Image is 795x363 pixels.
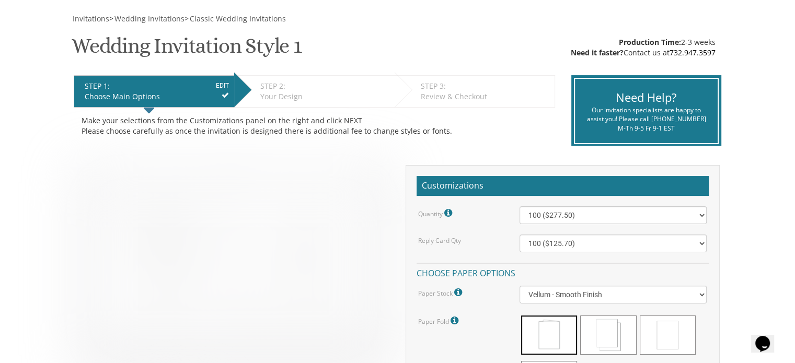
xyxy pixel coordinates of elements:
div: Our invitation specialists are happy to assist you! Please call [PHONE_NUMBER] M-Th 9-5 Fr 9-1 EST [583,106,710,132]
label: Paper Fold [418,314,461,327]
iframe: chat widget [751,321,785,353]
div: Your Design [260,91,389,102]
div: Review & Checkout [421,91,549,102]
h4: Choose paper options [417,263,709,281]
div: Need Help? [583,89,710,106]
span: > [185,14,286,24]
h1: Wedding Invitation Style 1 [72,34,302,65]
a: Invitations [72,14,109,24]
div: STEP 2: [260,81,389,91]
span: Invitations [73,14,109,24]
span: Wedding Invitations [114,14,185,24]
input: EDIT [216,81,229,90]
div: Make your selections from the Customizations panel on the right and click NEXT Please choose care... [82,115,547,136]
span: Need it faster? [571,48,624,57]
span: > [109,14,185,24]
a: Classic Wedding Invitations [189,14,286,24]
a: 732.947.3597 [670,48,716,57]
a: Wedding Invitations [113,14,185,24]
div: STEP 3: [421,81,549,91]
h2: Customizations [417,176,709,196]
div: 2-3 weeks Contact us at [571,37,716,58]
span: Classic Wedding Invitations [190,14,286,24]
span: Production Time: [619,37,681,47]
label: Quantity [418,206,455,220]
div: STEP 1: [85,81,229,91]
label: Paper Stock [418,286,465,299]
div: Choose Main Options [85,91,229,102]
label: Reply Card Qty [418,236,461,245]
